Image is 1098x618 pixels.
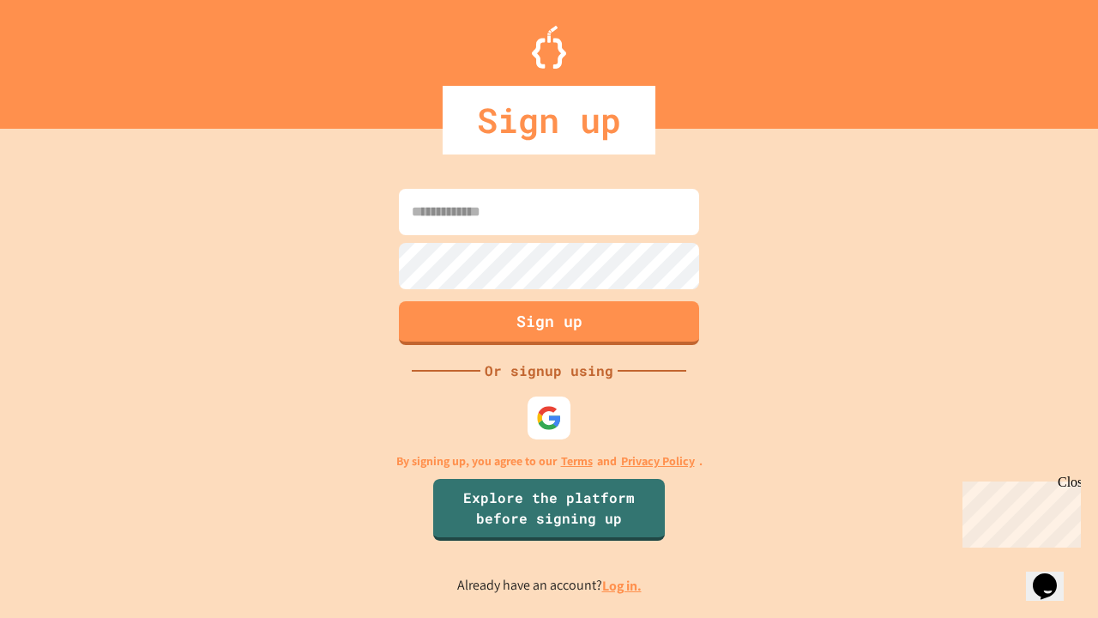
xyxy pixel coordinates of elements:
[396,452,703,470] p: By signing up, you agree to our and .
[561,452,593,470] a: Terms
[399,301,699,345] button: Sign up
[956,475,1081,548] iframe: chat widget
[7,7,118,109] div: Chat with us now!Close
[532,26,566,69] img: Logo.svg
[433,479,665,541] a: Explore the platform before signing up
[621,452,695,470] a: Privacy Policy
[536,405,562,431] img: google-icon.svg
[443,86,655,154] div: Sign up
[1026,549,1081,601] iframe: chat widget
[457,575,642,597] p: Already have an account?
[480,360,618,381] div: Or signup using
[602,577,642,595] a: Log in.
